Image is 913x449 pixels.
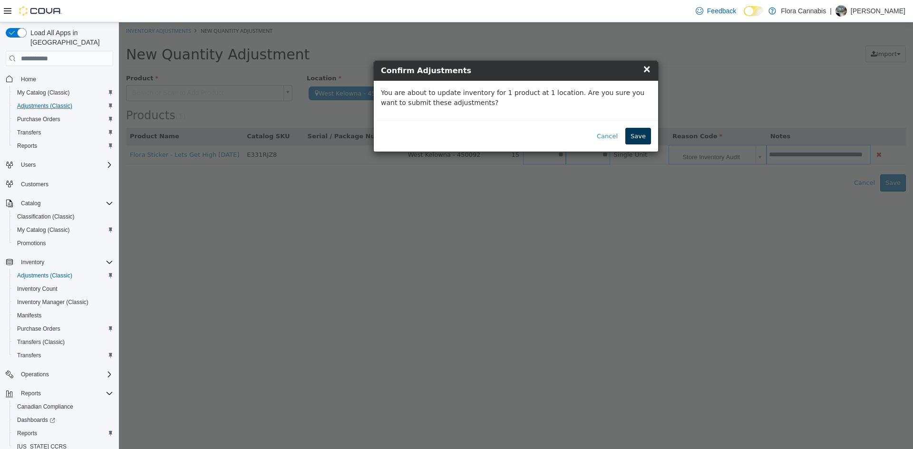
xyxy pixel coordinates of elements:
span: Transfers [13,350,113,361]
span: Purchase Orders [17,325,60,333]
button: Transfers [10,126,117,139]
p: [PERSON_NAME] [851,5,905,17]
button: Adjustments (Classic) [10,269,117,282]
span: Reports [17,430,37,437]
span: Reports [13,428,113,439]
span: Promotions [17,239,46,247]
input: Dark Mode [744,6,764,16]
a: Classification (Classic) [13,211,78,222]
a: My Catalog (Classic) [13,87,74,98]
span: Reports [17,388,113,399]
span: Reports [21,390,41,397]
p: You are about to update inventory for 1 product at 1 location. Are you sure you want to submit th... [262,66,532,86]
span: Home [17,73,113,85]
span: Catalog [17,198,113,209]
a: Transfers (Classic) [13,336,68,348]
span: Transfers (Classic) [17,338,65,346]
span: Reports [17,142,37,150]
span: My Catalog (Classic) [17,226,70,234]
a: Transfers [13,127,45,138]
button: Reports [10,139,117,153]
span: Transfers [17,352,41,359]
button: Users [17,159,39,171]
span: Catalog [21,200,40,207]
a: Purchase Orders [13,323,64,334]
button: Cancel [473,105,504,123]
button: Operations [2,368,117,381]
span: Customers [17,178,113,190]
a: Promotions [13,238,50,249]
button: Save [506,105,532,123]
span: Canadian Compliance [17,403,73,411]
span: Dashboards [13,414,113,426]
button: Promotions [10,237,117,250]
span: Adjustments (Classic) [13,100,113,112]
button: My Catalog (Classic) [10,223,117,237]
img: Cova [19,6,62,16]
span: Dashboards [17,416,55,424]
span: Purchase Orders [13,323,113,334]
a: My Catalog (Classic) [13,224,74,236]
button: My Catalog (Classic) [10,86,117,99]
span: Operations [21,371,49,378]
button: Reports [10,427,117,440]
button: Inventory [17,257,48,268]
a: Adjustments (Classic) [13,270,76,281]
span: Customers [21,181,49,188]
span: Inventory Count [13,283,113,295]
button: Inventory Count [10,282,117,296]
span: Purchase Orders [13,114,113,125]
a: Reports [13,140,41,152]
p: Flora Cannabis [781,5,826,17]
span: Inventory [21,258,44,266]
a: Dashboards [13,414,59,426]
span: Transfers (Classic) [13,336,113,348]
a: Canadian Compliance [13,401,77,412]
button: Classification (Classic) [10,210,117,223]
span: Promotions [13,238,113,249]
a: Home [17,74,40,85]
div: Erin Coulter [835,5,847,17]
span: Users [17,159,113,171]
span: My Catalog (Classic) [13,87,113,98]
button: Adjustments (Classic) [10,99,117,113]
span: Users [21,161,36,169]
span: Transfers [17,129,41,136]
a: Reports [13,428,41,439]
button: Operations [17,369,53,380]
button: Reports [17,388,45,399]
span: Inventory Count [17,285,58,293]
a: Dashboards [10,413,117,427]
button: Manifests [10,309,117,322]
span: Transfers [13,127,113,138]
span: Inventory Manager (Classic) [17,298,88,306]
span: × [524,41,532,52]
button: Reports [2,387,117,400]
a: Purchase Orders [13,114,64,125]
span: Home [21,76,36,83]
a: Inventory Count [13,283,61,295]
button: Transfers [10,349,117,362]
button: Users [2,158,117,172]
span: Reports [13,140,113,152]
span: Adjustments (Classic) [13,270,113,281]
span: Adjustments (Classic) [17,272,72,279]
a: Inventory Manager (Classic) [13,296,92,308]
button: Inventory Manager (Classic) [10,296,117,309]
a: Transfers [13,350,45,361]
span: My Catalog (Classic) [17,89,70,96]
button: Canadian Compliance [10,400,117,413]
button: Transfers (Classic) [10,335,117,349]
a: Manifests [13,310,45,321]
span: Classification (Classic) [17,213,75,220]
span: Operations [17,369,113,380]
span: Classification (Classic) [13,211,113,222]
p: | [830,5,832,17]
button: Catalog [17,198,44,209]
span: Load All Apps in [GEOGRAPHIC_DATA] [27,28,113,47]
span: Adjustments (Classic) [17,102,72,110]
a: Adjustments (Classic) [13,100,76,112]
a: Feedback [692,1,740,20]
span: Purchase Orders [17,115,60,123]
